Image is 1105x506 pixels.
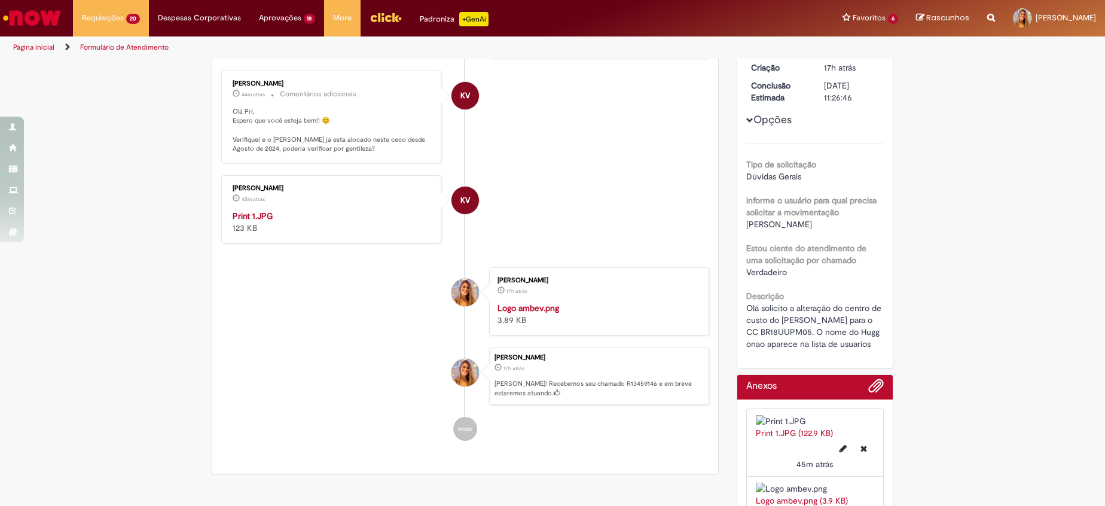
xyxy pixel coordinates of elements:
span: Verdadeiro [746,267,787,278]
span: Rascunhos [926,12,969,23]
small: Comentários adicionais [280,89,356,99]
div: 28/08/2025 16:26:43 [824,62,880,74]
a: Página inicial [13,42,54,52]
dt: Criação [742,62,816,74]
button: Excluir Print 1.JPG [853,439,874,458]
span: KV [460,81,470,110]
img: click_logo_yellow_360x200.png [370,8,402,26]
span: Olá solicito a alteração do centro de custo do [PERSON_NAME] para o CC BR18UUPM05. O nome do Hugg... [746,303,884,349]
div: 3.89 KB [497,302,697,326]
b: Tipo de solicitação [746,159,816,170]
div: [DATE] 11:26:46 [824,80,880,103]
span: 44m atrás [242,91,265,98]
p: +GenAi [459,12,489,26]
span: 17h atrás [503,365,524,372]
span: 45m atrás [242,196,265,203]
span: Aprovações [259,12,301,24]
span: 18 [304,14,316,24]
span: [PERSON_NAME] [1036,13,1096,23]
h2: Anexos [746,381,777,392]
div: Karine Vieira [451,82,479,109]
div: [PERSON_NAME] [494,354,703,361]
img: ServiceNow [1,6,63,30]
button: Adicionar anexos [868,378,884,400]
time: 28/08/2025 16:26:43 [824,62,856,73]
span: More [333,12,352,24]
b: Descrição [746,291,784,301]
span: Despesas Corporativas [158,12,241,24]
img: Logo ambev.png [756,483,875,495]
time: 29/08/2025 08:35:15 [242,91,265,98]
time: 28/08/2025 16:26:43 [503,365,524,372]
button: Editar nome de arquivo Print 1.JPG [832,439,854,458]
span: Requisições [82,12,124,24]
a: Print 1.JPG [233,211,273,221]
time: 28/08/2025 16:26:42 [506,288,527,295]
div: Padroniza [420,12,489,26]
p: [PERSON_NAME]! Recebemos seu chamado R13459146 e em breve estaremos atuando. [494,379,703,398]
ul: Trilhas de página [9,36,728,59]
div: [PERSON_NAME] [233,80,432,87]
li: Priscila Cerri Sampaio [221,348,709,405]
a: Formulário de Atendimento [80,42,169,52]
a: Print 1.JPG (122.9 KB) [756,428,833,438]
div: [PERSON_NAME] [233,185,432,192]
p: Olá Pri, Espero que você esteja bem!! 😊 Verifiquei e o [PERSON_NAME] já esta alocado neste ceco d... [233,107,432,154]
span: 17h atrás [506,288,527,295]
span: 6 [888,14,898,24]
a: Logo ambev.png [497,303,559,313]
div: Priscila Cerri Sampaio [451,279,479,306]
span: Favoritos [853,12,886,24]
span: [PERSON_NAME] [746,219,812,230]
span: KV [460,186,470,215]
span: Dúvidas Gerais [746,171,801,182]
b: Estou ciente do atendimento de uma solicitação por chamado [746,243,866,266]
a: Rascunhos [916,13,969,24]
div: Priscila Cerri Sampaio [451,359,479,386]
b: informe o usuário para qual precisa solicitar a movimentação [746,195,877,218]
div: [PERSON_NAME] [497,277,697,284]
span: 20 [126,14,140,24]
span: 17h atrás [824,62,856,73]
time: 29/08/2025 08:35:01 [796,459,833,470]
dt: Conclusão Estimada [742,80,816,103]
span: 45m atrás [796,459,833,470]
a: Logo ambev.png (3.9 KB) [756,495,848,506]
div: 123 KB [233,210,432,234]
time: 29/08/2025 08:35:01 [242,196,265,203]
div: Karine Vieira [451,187,479,214]
img: Print 1.JPG [756,415,875,427]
